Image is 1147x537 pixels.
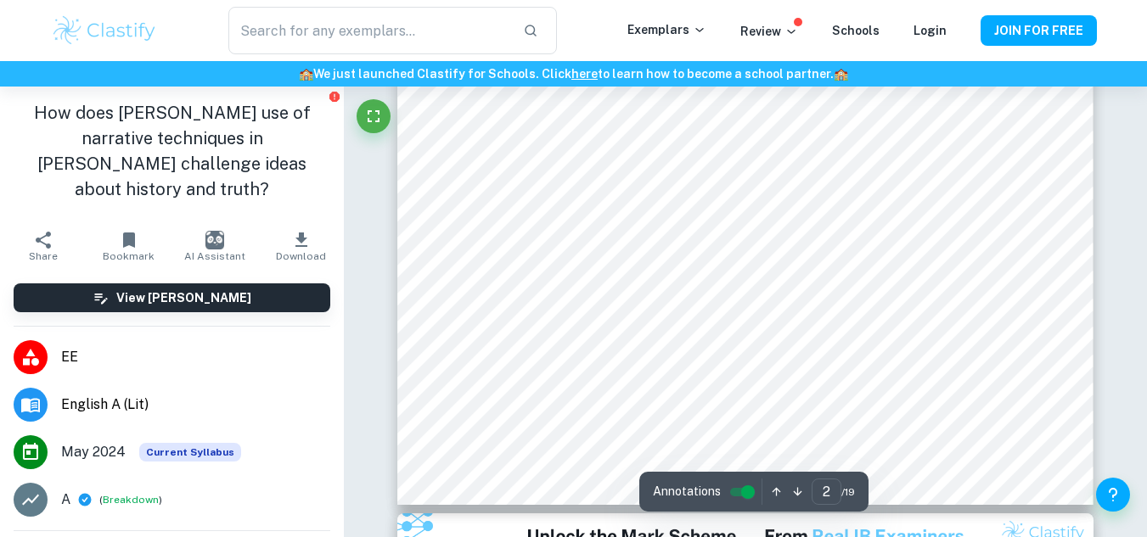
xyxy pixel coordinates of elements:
[571,67,598,81] a: here
[61,394,330,415] span: English A (Lit)
[184,250,245,262] span: AI Assistant
[139,443,241,461] div: This exemplar is based on the current syllabus. Feel free to refer to it for inspiration/ideas wh...
[103,250,155,262] span: Bookmark
[627,20,706,39] p: Exemplars
[299,67,313,81] span: 🏫
[832,24,880,37] a: Schools
[328,90,340,103] button: Report issue
[14,283,330,312] button: View [PERSON_NAME]
[86,222,171,270] button: Bookmark
[116,288,251,307] h6: View [PERSON_NAME]
[103,492,159,507] button: Breakdown
[139,443,241,461] span: Current Syllabus
[357,99,391,133] button: Fullscreen
[653,483,721,501] span: Annotations
[172,222,258,270] button: AI Assistant
[14,100,330,202] h1: How does [PERSON_NAME] use of narrative techniques in [PERSON_NAME] challenge ideas about history...
[51,14,159,48] img: Clastify logo
[61,489,70,510] p: A
[61,347,330,367] span: EE
[841,484,855,500] span: / 19
[1096,478,1130,512] button: Help and Feedback
[740,22,798,41] p: Review
[228,7,509,54] input: Search for any exemplars...
[29,250,58,262] span: Share
[205,231,224,249] img: AI Assistant
[258,222,344,270] button: Download
[61,442,126,462] span: May 2024
[981,15,1097,46] button: JOIN FOR FREE
[834,67,848,81] span: 🏫
[99,492,162,508] span: ( )
[3,64,1144,83] h6: We just launched Clastify for Schools. Click to learn how to become a school partner.
[914,24,947,37] a: Login
[276,250,326,262] span: Download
